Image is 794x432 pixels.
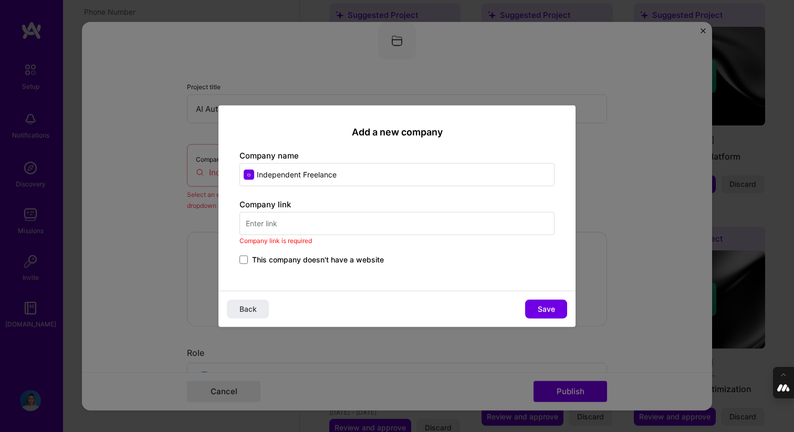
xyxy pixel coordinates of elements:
[239,304,257,314] span: Back
[239,163,555,186] input: Enter name
[538,304,555,314] span: Save
[239,235,555,246] div: Company link is required
[525,300,567,319] button: Save
[239,151,299,161] label: Company name
[239,199,291,209] label: Company link
[252,255,384,265] span: This company doesn't have a website
[239,126,555,138] h2: Add a new company
[227,300,269,319] button: Back
[239,212,555,235] input: Enter link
